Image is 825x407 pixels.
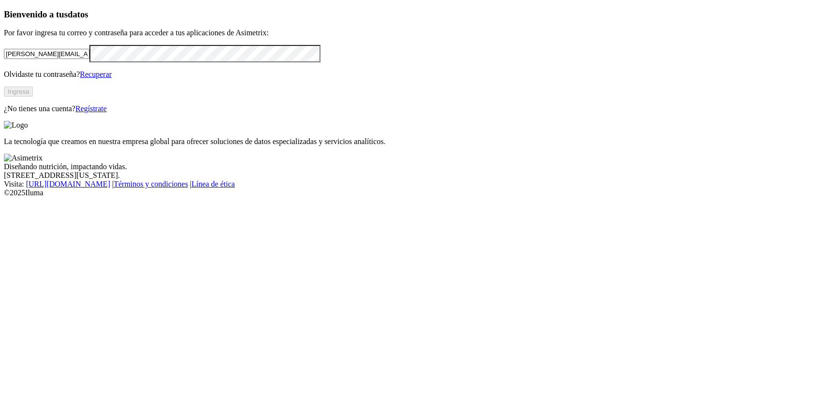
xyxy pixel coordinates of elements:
[80,70,112,78] a: Recuperar
[68,9,88,19] span: datos
[4,162,821,171] div: Diseñando nutrición, impactando vidas.
[4,29,821,37] p: Por favor ingresa tu correo y contraseña para acceder a tus aplicaciones de Asimetrix:
[4,171,821,180] div: [STREET_ADDRESS][US_STATE].
[4,180,821,189] div: Visita : | |
[4,104,821,113] p: ¿No tienes una cuenta?
[4,70,821,79] p: Olvidaste tu contraseña?
[114,180,188,188] a: Términos y condiciones
[4,189,821,197] div: © 2025 Iluma
[4,87,33,97] button: Ingresa
[26,180,110,188] a: [URL][DOMAIN_NAME]
[4,9,821,20] h3: Bienvenido a tus
[4,137,821,146] p: La tecnología que creamos en nuestra empresa global para ofrecer soluciones de datos especializad...
[4,49,89,59] input: Tu correo
[4,154,43,162] img: Asimetrix
[4,121,28,130] img: Logo
[75,104,107,113] a: Regístrate
[191,180,235,188] a: Línea de ética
